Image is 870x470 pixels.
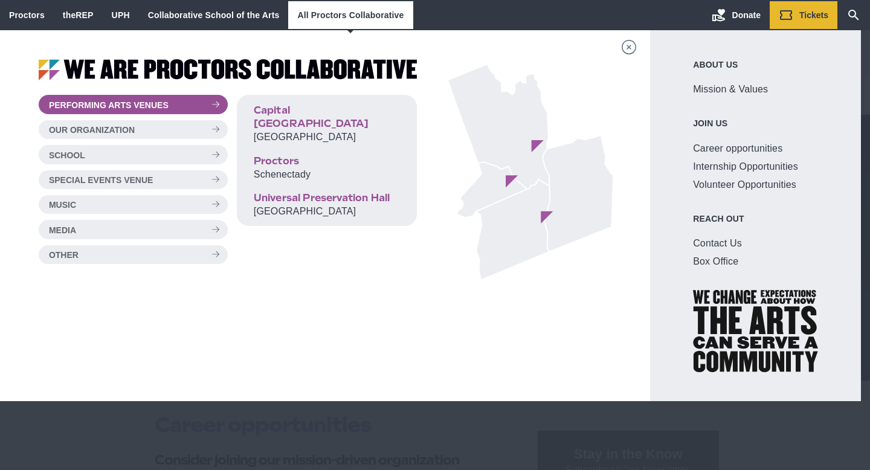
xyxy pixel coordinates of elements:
button: Other [39,245,228,264]
button: Performing Arts Venues [39,95,228,114]
img: We change expectations about how the arts can serve a community [693,290,818,372]
span: Universal Preservation Hall [254,192,400,205]
strong: About Us [693,59,818,71]
img: We Are Proctors Collaborative [39,59,416,80]
span: [GEOGRAPHIC_DATA] [254,132,356,142]
strong: Join Us [693,118,818,129]
button: Special Events Venue [39,170,228,189]
a: Contact Us [693,234,818,253]
span: Capital [GEOGRAPHIC_DATA] [254,104,400,130]
a: ProctorsSchenectady [242,152,412,184]
a: Collaborative School of the Arts [148,10,280,20]
a: Universal Preservation Hall[GEOGRAPHIC_DATA] [242,189,412,222]
a: Donate [703,1,770,29]
button: School [39,145,228,164]
a: UPH [112,10,130,20]
button: Media [39,220,228,239]
a: Volunteer Opportunities [693,176,818,194]
a: Career opportunities [693,140,818,158]
span: Media [49,226,76,234]
span: Performing Arts Venues [49,101,169,109]
a: Tickets [770,1,837,29]
a: Proctors [9,10,45,20]
strong: Reach Out [693,213,818,225]
span: Special Events Venue [49,176,153,184]
span: Proctors [254,155,400,168]
span: [GEOGRAPHIC_DATA] [254,206,356,216]
a: Search [837,1,870,29]
div: Performing Arts Venues [237,95,417,226]
span: Music [49,201,76,209]
a: Mission & Values [693,80,818,98]
a: theREP [63,10,94,20]
span: Schenectady [254,169,311,179]
span: School [49,151,85,159]
span: Other [49,251,79,259]
span: Our Organization [49,126,135,134]
a: Capital [GEOGRAPHIC_DATA][GEOGRAPHIC_DATA] [242,101,412,147]
a: Internship Opportunities [693,158,818,176]
button: Music [39,195,228,214]
a: All Proctors Collaborative [297,10,404,20]
span: Donate [732,10,761,20]
button: Our Organization [39,120,228,139]
a: Box Office [693,253,818,271]
span: Tickets [799,10,828,20]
